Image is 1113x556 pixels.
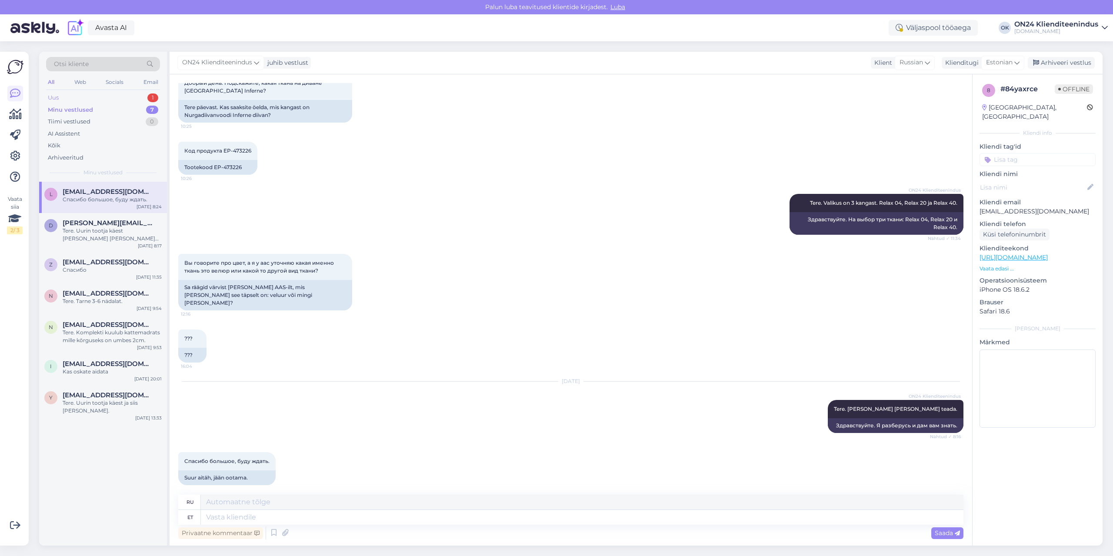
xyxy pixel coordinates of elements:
[980,183,1086,192] input: Lisa nimi
[88,20,134,35] a: Avasta AI
[48,106,93,114] div: Minu vestlused
[135,415,162,421] div: [DATE] 13:33
[146,106,158,114] div: 7
[63,368,162,376] div: Kas oskate aidata
[63,196,162,203] div: Спасибо большое, буду ждать.
[909,187,961,193] span: ON24 Klienditeenindus
[980,285,1096,294] p: iPhone OS 18.6.2
[1014,21,1098,28] div: ON24 Klienditeenindus
[980,142,1096,151] p: Kliendi tag'id
[928,235,961,242] span: Nähtud ✓ 11:34
[178,527,263,539] div: Privaatne kommentaar
[49,324,53,330] span: N
[137,203,162,210] div: [DATE] 8:24
[980,207,1096,216] p: [EMAIL_ADDRESS][DOMAIN_NAME]
[48,141,60,150] div: Kõik
[980,170,1096,179] p: Kliendi nimi
[63,329,162,344] div: Tere. Komplekti kuulub kattemadrats mille kõrguseks on umbes 2cm.
[982,103,1087,121] div: [GEOGRAPHIC_DATA], [GEOGRAPHIC_DATA]
[63,391,153,399] span: yanic6@gmail.com
[48,117,90,126] div: Tiimi vestlused
[137,344,162,351] div: [DATE] 9:53
[928,433,961,440] span: Nähtud ✓ 8:16
[187,510,193,525] div: et
[83,169,123,176] span: Minu vestlused
[980,229,1050,240] div: Küsi telefoninumbrit
[980,253,1048,261] a: [URL][DOMAIN_NAME]
[790,212,963,235] div: Здравствуйте. На выбор три ткани: Relax 04, Relax 20 и Relax 40.
[147,93,158,102] div: 1
[187,495,194,509] div: ru
[63,188,153,196] span: Lengrin@rambler.ru
[181,123,213,130] span: 10:25
[1000,84,1055,94] div: # 84yaxrce
[980,220,1096,229] p: Kliendi telefon
[63,290,153,297] span: Natalia90664@gmail.com
[935,529,960,537] span: Saada
[49,293,53,299] span: N
[66,19,84,37] img: explore-ai
[810,200,957,206] span: Tere. Valikus on 3 kangast. Relax 04, Relax 20 ja Relax 40.
[184,335,193,342] span: ???
[48,130,80,138] div: AI Assistent
[136,274,162,280] div: [DATE] 11:35
[178,100,352,123] div: Tere päevast. Kas saaksite öelda, mis kangast on Nurgadiivanvoodi Inferne diivan?
[63,360,153,368] span: iirialeste645@gmail.com
[49,222,53,229] span: d
[999,22,1011,34] div: OK
[980,325,1096,333] div: [PERSON_NAME]
[980,338,1096,347] p: Märkmed
[980,129,1096,137] div: Kliendi info
[63,258,153,266] span: zojavald@gmail.com
[181,486,213,492] span: 8:24
[7,226,23,234] div: 2 / 3
[889,20,978,36] div: Väljaspool tööaega
[63,227,162,243] div: Tere. Uurin tootja käest [PERSON_NAME] [PERSON_NAME] saabub vastus.
[54,60,89,69] span: Otsi kliente
[178,377,963,385] div: [DATE]
[137,305,162,312] div: [DATE] 9:54
[980,153,1096,166] input: Lisa tag
[46,77,56,88] div: All
[50,191,53,197] span: L
[142,77,160,88] div: Email
[181,311,213,317] span: 12:16
[834,406,957,412] span: Tere. [PERSON_NAME] [PERSON_NAME] teada.
[942,58,979,67] div: Klienditugi
[1014,28,1098,35] div: [DOMAIN_NAME]
[63,297,162,305] div: Tere. Tarne 3-6 nädalat.
[1014,21,1108,35] a: ON24 Klienditeenindus[DOMAIN_NAME]
[980,276,1096,285] p: Operatsioonisüsteem
[980,298,1096,307] p: Brauser
[181,363,213,370] span: 16:04
[49,394,53,401] span: y
[63,219,153,227] span: d.e.n.antonov@outlook.com
[980,307,1096,316] p: Safari 18.6
[50,363,52,370] span: i
[980,244,1096,253] p: Klienditeekond
[264,58,308,67] div: juhib vestlust
[63,321,153,329] span: Nelsonmarvis7@gmail.com
[980,198,1096,207] p: Kliendi email
[987,87,990,93] span: 8
[871,58,892,67] div: Klient
[178,470,276,485] div: Suur aitäh, jään ootama.
[178,280,352,310] div: Sa räägid värvist [PERSON_NAME] AAS-ilt, mis [PERSON_NAME] see täpselt on: veluur või mingi [PERS...
[146,117,158,126] div: 0
[48,153,83,162] div: Arhiveeritud
[181,175,213,182] span: 10:26
[828,418,963,433] div: Здравствуйте. Я разберусь и дам вам знать.
[134,376,162,382] div: [DATE] 20:01
[73,77,88,88] div: Web
[184,260,335,274] span: Вы говорите про цвет, а я у аас уточняю какая именно ткань это велюр или какой то другой вид ткани?
[63,399,162,415] div: Tere. Uurin tootja käest ja siis [PERSON_NAME].
[1055,84,1093,94] span: Offline
[980,265,1096,273] p: Vaata edasi ...
[182,58,252,67] span: ON24 Klienditeenindus
[909,393,961,400] span: ON24 Klienditeenindus
[1028,57,1095,69] div: Arhiveeri vestlus
[104,77,125,88] div: Socials
[184,147,251,154] span: Код продукта EP-473226
[138,243,162,249] div: [DATE] 8:17
[7,195,23,234] div: Vaata siia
